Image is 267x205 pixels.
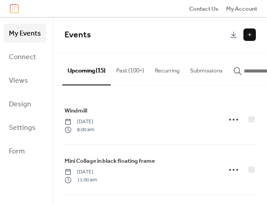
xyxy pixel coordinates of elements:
[65,118,94,126] span: [DATE]
[65,176,97,184] span: 11:00 am
[4,94,46,113] a: Design
[4,47,46,66] a: Connect
[9,145,25,158] span: Form
[62,53,111,85] button: Upcoming (15)
[4,71,46,90] a: Views
[185,53,228,84] button: Submissions
[65,157,155,165] span: Mini Collage in black floating frame
[9,50,36,64] span: Connect
[226,4,257,13] a: My Account
[189,4,218,13] a: Contact Us
[65,27,91,43] span: Events
[4,118,46,137] a: Settings
[65,156,155,166] a: Mini Collage in black floating frame
[4,24,46,43] a: My Events
[150,53,185,84] button: Recurring
[9,74,28,88] span: Views
[65,106,87,116] a: Windmill
[9,27,41,40] span: My Events
[9,121,36,135] span: Settings
[111,53,150,84] button: Past (100+)
[65,106,87,115] span: Windmill
[4,141,46,161] a: Form
[9,97,31,111] span: Design
[10,4,19,13] img: logo
[65,168,97,176] span: [DATE]
[65,126,94,134] span: 8:00 am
